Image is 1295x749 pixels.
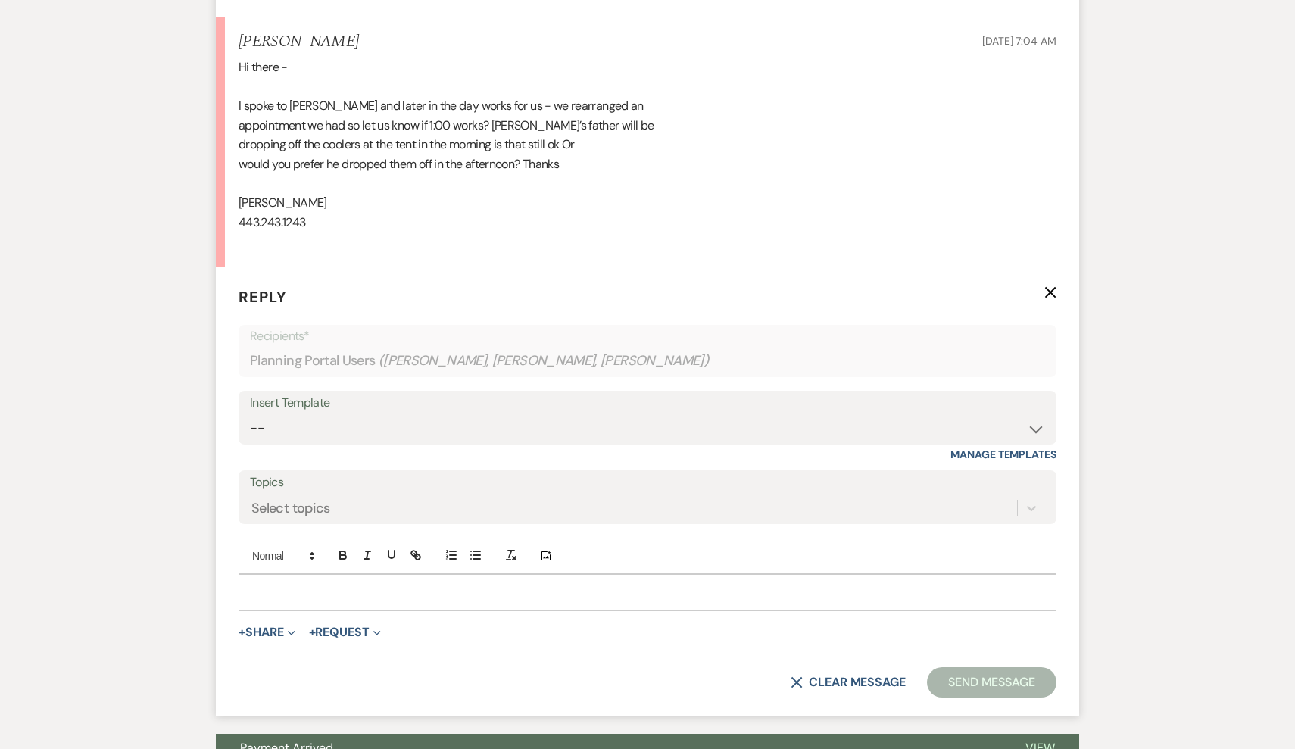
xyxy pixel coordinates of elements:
h5: [PERSON_NAME] [239,33,359,51]
div: Select topics [251,498,330,519]
span: [DATE] 7:04 AM [982,34,1056,48]
div: Hi there - I spoke to [PERSON_NAME] and later in the day works for us - we rearranged an appointm... [239,58,1056,251]
a: Manage Templates [950,448,1056,461]
button: Send Message [927,667,1056,698]
div: Insert Template [250,392,1045,414]
button: Clear message [791,676,906,688]
label: Topics [250,472,1045,494]
div: Planning Portal Users [250,346,1045,376]
span: Reply [239,287,287,307]
button: Share [239,626,295,638]
button: Request [309,626,381,638]
span: ( [PERSON_NAME], [PERSON_NAME], [PERSON_NAME] ) [379,351,710,371]
span: + [239,626,245,638]
span: + [309,626,316,638]
p: Recipients* [250,326,1045,346]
